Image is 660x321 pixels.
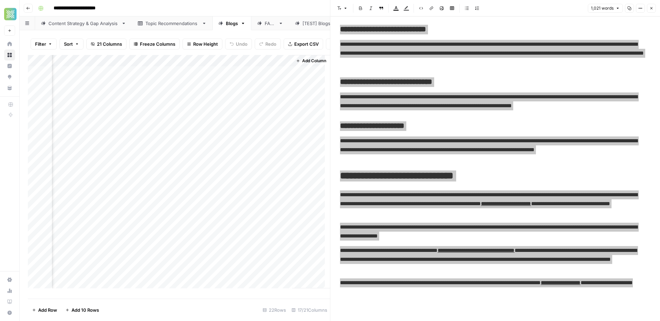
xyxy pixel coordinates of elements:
[255,38,281,49] button: Redo
[132,16,212,30] a: Topic Recommendations
[38,307,57,313] span: Add Row
[35,16,132,30] a: Content Strategy & Gap Analysis
[4,82,15,93] a: Your Data
[140,41,175,47] span: Freeze Columns
[294,41,319,47] span: Export CSV
[31,38,57,49] button: Filter
[265,41,276,47] span: Redo
[64,41,73,47] span: Sort
[4,285,15,296] a: Usage
[4,274,15,285] a: Settings
[289,305,330,316] div: 17/21 Columns
[28,305,61,316] button: Add Row
[591,5,614,11] span: 1,021 words
[71,307,99,313] span: Add 10 Rows
[145,20,199,27] div: Topic Recommendations
[302,58,326,64] span: Add Column
[97,41,122,47] span: 21 Columns
[4,38,15,49] a: Home
[129,38,180,49] button: Freeze Columns
[4,49,15,60] a: Browse
[265,20,276,27] div: FAQs
[236,41,247,47] span: Undo
[4,71,15,82] a: Opportunities
[588,4,623,13] button: 1,021 words
[48,20,119,27] div: Content Strategy & Gap Analysis
[226,20,238,27] div: Blogs
[59,38,84,49] button: Sort
[4,296,15,307] a: Learning Hub
[4,5,15,23] button: Workspace: Xponent21
[193,41,218,47] span: Row Height
[302,20,331,27] div: [TEST] Blogs
[284,38,323,49] button: Export CSV
[293,56,329,65] button: Add Column
[4,8,16,20] img: Xponent21 Logo
[183,38,222,49] button: Row Height
[35,41,46,47] span: Filter
[4,307,15,318] button: Help + Support
[260,305,289,316] div: 22 Rows
[251,16,289,30] a: FAQs
[212,16,251,30] a: Blogs
[86,38,126,49] button: 21 Columns
[61,305,103,316] button: Add 10 Rows
[225,38,252,49] button: Undo
[4,60,15,71] a: Insights
[289,16,344,30] a: [TEST] Blogs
